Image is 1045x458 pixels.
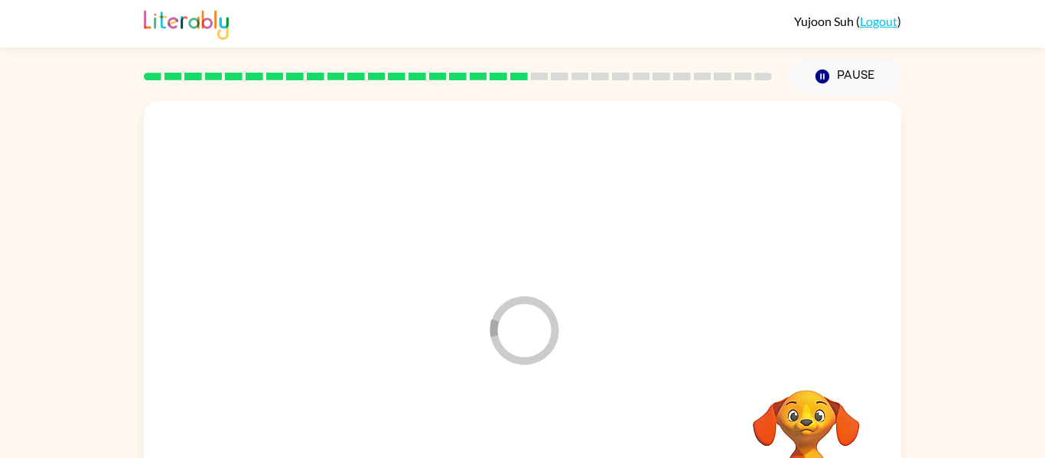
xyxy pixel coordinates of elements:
[144,6,229,40] img: Literably
[860,14,897,28] a: Logout
[790,59,901,94] button: Pause
[794,14,901,28] div: ( )
[794,14,856,28] span: Yujoon Suh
